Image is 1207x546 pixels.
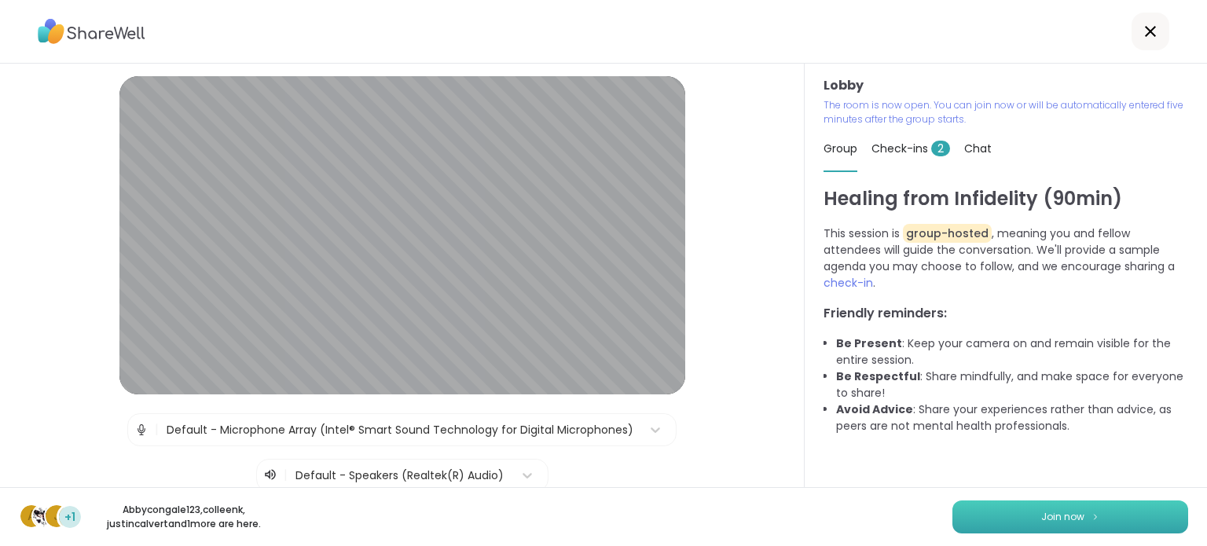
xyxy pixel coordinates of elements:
[964,141,992,156] span: Chat
[155,414,159,445] span: |
[28,506,36,526] span: A
[836,401,1188,434] li: : Share your experiences rather than advice, as peers are not mental health professionals.
[824,185,1188,213] h1: Healing from Infidelity (90min)
[836,401,913,417] b: Avoid Advice
[64,509,75,526] span: +1
[134,414,149,445] img: Microphone
[836,335,902,351] b: Be Present
[836,368,1188,401] li: : Share mindfully, and make space for everyone to share!
[1091,512,1100,521] img: ShareWell Logomark
[952,500,1188,533] button: Join now
[96,503,272,531] p: Abbycongale123 , colleenk , justincalvert and 1 more are here.
[824,304,1188,323] h3: Friendly reminders:
[824,98,1188,126] p: The room is now open. You can join now or will be automatically entered five minutes after the gr...
[284,466,288,485] span: |
[33,505,55,527] img: colleenk
[824,225,1188,291] p: This session is , meaning you and fellow attendees will guide the conversation. We'll provide a s...
[836,335,1188,368] li: : Keep your camera on and remain visible for the entire session.
[836,368,920,384] b: Be Respectful
[931,141,950,156] span: 2
[824,76,1188,95] h3: Lobby
[903,224,992,243] span: group-hosted
[824,141,857,156] span: Group
[1041,510,1084,524] span: Join now
[167,422,633,438] div: Default - Microphone Array (Intel® Smart Sound Technology for Digital Microphones)
[824,275,873,291] span: check-in
[38,13,145,49] img: ShareWell Logo
[53,506,61,526] span: j
[871,141,950,156] span: Check-ins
